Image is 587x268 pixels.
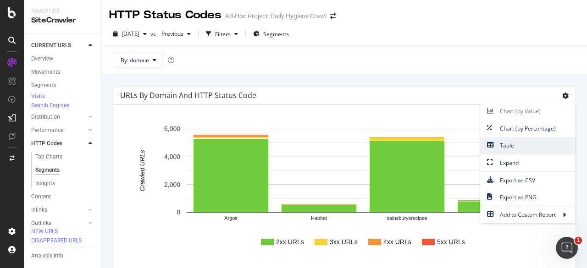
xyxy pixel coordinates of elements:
[263,30,289,38] span: Segments
[31,236,91,245] a: DISAPPEARED URLS
[480,105,576,117] span: Chart (by Value)
[556,237,578,259] iframe: Intercom live chat
[31,54,95,64] a: Overview
[31,251,63,261] div: Analysis Info
[31,192,51,202] div: Content
[311,216,327,221] text: Habitat
[35,179,95,188] a: Insights
[31,205,86,215] a: Inlinks
[31,92,54,101] a: Visits
[480,174,576,186] span: Export as CSV
[562,93,569,99] i: Options
[158,27,194,41] button: Previous
[35,152,95,162] a: Top Charts
[31,41,71,50] div: CURRENT URLS
[164,181,180,188] text: 2,000
[383,238,411,246] text: 4xx URLs
[480,139,576,152] span: Table
[109,7,222,23] div: HTTP Status Codes
[31,15,94,26] div: SiteCrawler
[150,30,158,38] span: vs
[31,192,95,202] a: Content
[31,112,86,122] a: Distribution
[31,41,86,50] a: CURRENT URLS
[35,165,95,175] a: Segments
[31,219,51,228] div: Outlinks
[121,120,561,263] svg: A chart.
[138,150,146,191] text: Crawled URLs
[480,208,563,221] span: Add to Custom Report
[31,54,53,64] div: Overview
[31,228,58,235] div: NEW URLS
[31,237,82,245] div: DISAPPEARED URLS
[215,30,231,38] div: Filters
[177,209,180,216] text: 0
[31,81,56,90] div: Segments
[164,126,180,133] text: 6,000
[31,102,69,109] div: Search Engines
[35,165,60,175] div: Segments
[31,67,60,77] div: Movements
[330,238,358,246] text: 3xx URLs
[31,67,95,77] a: Movements
[276,238,304,246] text: 2xx URLs
[480,191,576,203] span: Export as PNG
[122,30,139,38] span: 2025 Sep. 8th
[120,89,256,102] h4: URLs by domain and HTTP Status Code
[224,216,238,221] text: Argos
[575,237,582,244] span: 1
[164,153,180,160] text: 4,000
[202,27,242,41] button: Filters
[31,227,67,236] a: NEW URLS
[480,122,576,135] span: Chart (by Percentage)
[31,7,94,15] div: Analytics
[121,56,149,64] span: By: domain
[480,157,576,169] span: Expand
[35,152,62,162] div: Top Charts
[437,238,465,246] text: 5xx URLs
[31,251,95,261] a: Analysis Info
[225,11,327,21] div: Ad-Hoc Project: Daily Hygiene Crawl
[31,101,78,110] a: Search Engines
[31,139,62,148] div: HTTP Codes
[31,139,86,148] a: HTTP Codes
[31,93,45,100] div: Visits
[113,53,164,67] button: By: domain
[31,126,63,135] div: Performance
[35,179,55,188] div: Insights
[31,126,86,135] a: Performance
[158,30,183,38] span: Previous
[387,216,427,221] text: sainsburysrecipes
[31,112,60,122] div: Distribution
[31,219,86,228] a: Outlinks
[109,27,150,41] button: [DATE]
[330,13,336,19] div: arrow-right-arrow-left
[31,205,47,215] div: Inlinks
[249,27,293,41] button: Segments
[31,81,95,90] a: Segments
